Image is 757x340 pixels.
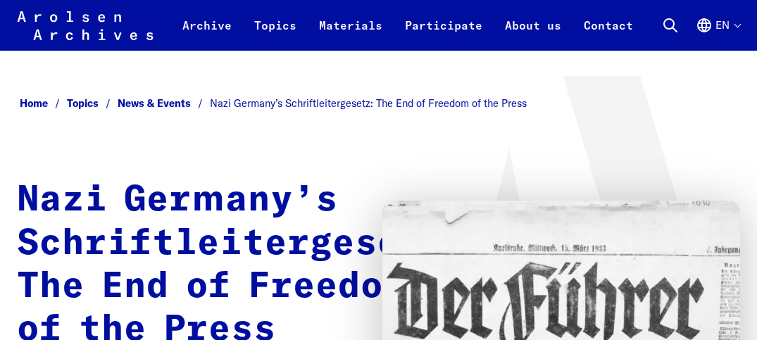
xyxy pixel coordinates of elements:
a: Contact [573,17,644,51]
a: Materials [308,17,394,51]
a: Topics [243,17,308,51]
a: Topics [67,96,118,110]
a: Participate [394,17,494,51]
button: English, language selection [696,17,740,51]
a: News & Events [118,96,210,110]
a: Archive [171,17,243,51]
a: About us [494,17,573,51]
nav: Breadcrumb [17,93,740,114]
nav: Primary [171,8,644,42]
a: Home [20,96,67,110]
span: Nazi Germany’s Schriftleitergesetz: The End of Freedom of the Press [210,96,527,110]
